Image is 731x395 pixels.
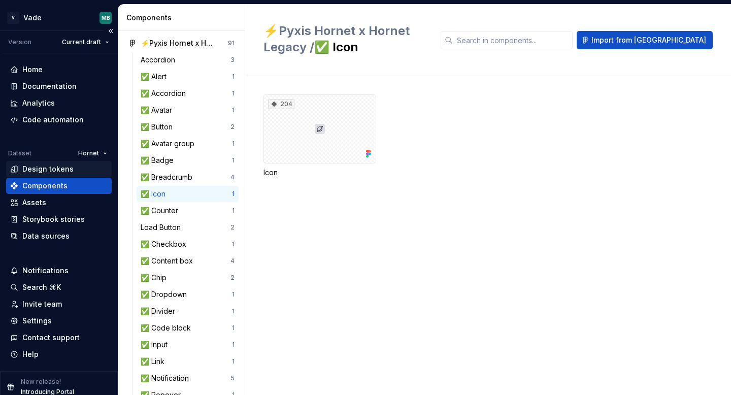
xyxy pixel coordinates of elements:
[7,12,19,24] div: V
[263,94,376,178] div: 204Icon
[22,282,61,292] div: Search ⌘K
[141,273,171,283] div: ✅ Chip
[141,172,196,182] div: ✅ Breadcrumb
[141,256,197,266] div: ✅ Content box
[141,72,171,82] div: ✅ Alert
[137,286,239,303] a: ✅ Dropdown1
[22,181,68,191] div: Components
[21,378,61,386] p: New release!
[232,140,235,148] div: 1
[6,313,112,329] a: Settings
[137,337,239,353] a: ✅ Input1
[6,61,112,78] a: Home
[591,35,706,45] span: Import from [GEOGRAPHIC_DATA]
[6,161,112,177] a: Design tokens
[6,95,112,111] a: Analytics
[62,38,101,46] span: Current draft
[263,23,410,54] span: ⚡️Pyxis Hornet x Hornet Legacy /
[22,98,55,108] div: Analytics
[137,152,239,169] a: ✅ Badge1
[6,112,112,128] a: Code automation
[22,81,77,91] div: Documentation
[137,270,239,286] a: ✅ Chip2
[22,333,80,343] div: Contact support
[23,13,42,23] div: Vade
[137,320,239,336] a: ✅ Code block1
[228,39,235,47] div: 91
[57,35,114,49] button: Current draft
[141,38,216,48] div: ⚡️Pyxis Hornet x Hornet Legacy
[6,279,112,295] button: Search ⌘K
[232,106,235,114] div: 1
[141,222,185,233] div: Load Button
[22,316,52,326] div: Settings
[232,89,235,97] div: 1
[268,99,294,109] div: 204
[230,274,235,282] div: 2
[22,164,74,174] div: Design tokens
[232,290,235,299] div: 1
[137,303,239,319] a: ✅ Divider1
[124,35,239,51] a: ⚡️Pyxis Hornet x Hornet Legacy91
[232,207,235,215] div: 1
[137,136,239,152] a: ✅ Avatar group1
[141,189,170,199] div: ✅ Icon
[141,323,195,333] div: ✅ Code block
[137,253,239,269] a: ✅ Content box4
[232,324,235,332] div: 1
[453,31,573,49] input: Search in components...
[263,168,376,178] div: Icon
[141,122,177,132] div: ✅ Button
[232,240,235,248] div: 1
[6,330,112,346] button: Contact support
[22,197,46,208] div: Assets
[141,206,182,216] div: ✅ Counter
[22,231,70,241] div: Data sources
[230,374,235,382] div: 5
[137,353,239,370] a: ✅ Link1
[137,119,239,135] a: ✅ Button2
[2,7,116,28] button: VVadeMB
[232,156,235,164] div: 1
[141,105,176,115] div: ✅ Avatar
[230,56,235,64] div: 3
[141,155,178,166] div: ✅ Badge
[141,356,169,367] div: ✅ Link
[104,24,118,38] button: Collapse sidebar
[22,349,39,359] div: Help
[8,38,31,46] div: Version
[230,257,235,265] div: 4
[137,236,239,252] a: ✅ Checkbox1
[141,373,193,383] div: ✅ Notification
[232,341,235,349] div: 1
[232,73,235,81] div: 1
[141,239,190,249] div: ✅ Checkbox
[263,23,428,55] h2: ✅ Icon
[141,55,179,65] div: Accordion
[78,149,99,157] span: Hornet
[232,307,235,315] div: 1
[137,203,239,219] a: ✅ Counter1
[6,346,112,363] button: Help
[137,169,239,185] a: ✅ Breadcrumb4
[6,228,112,244] a: Data sources
[232,357,235,366] div: 1
[137,219,239,236] a: Load Button2
[232,190,235,198] div: 1
[74,146,112,160] button: Hornet
[141,340,172,350] div: ✅ Input
[22,115,84,125] div: Code automation
[141,289,191,300] div: ✅ Dropdown
[126,13,241,23] div: Components
[141,139,198,149] div: ✅ Avatar group
[230,173,235,181] div: 4
[230,223,235,232] div: 2
[137,186,239,202] a: ✅ Icon1
[141,306,179,316] div: ✅ Divider
[22,266,69,276] div: Notifications
[6,211,112,227] a: Storybook stories
[22,214,85,224] div: Storybook stories
[577,31,713,49] button: Import from [GEOGRAPHIC_DATA]
[6,178,112,194] a: Components
[22,299,62,309] div: Invite team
